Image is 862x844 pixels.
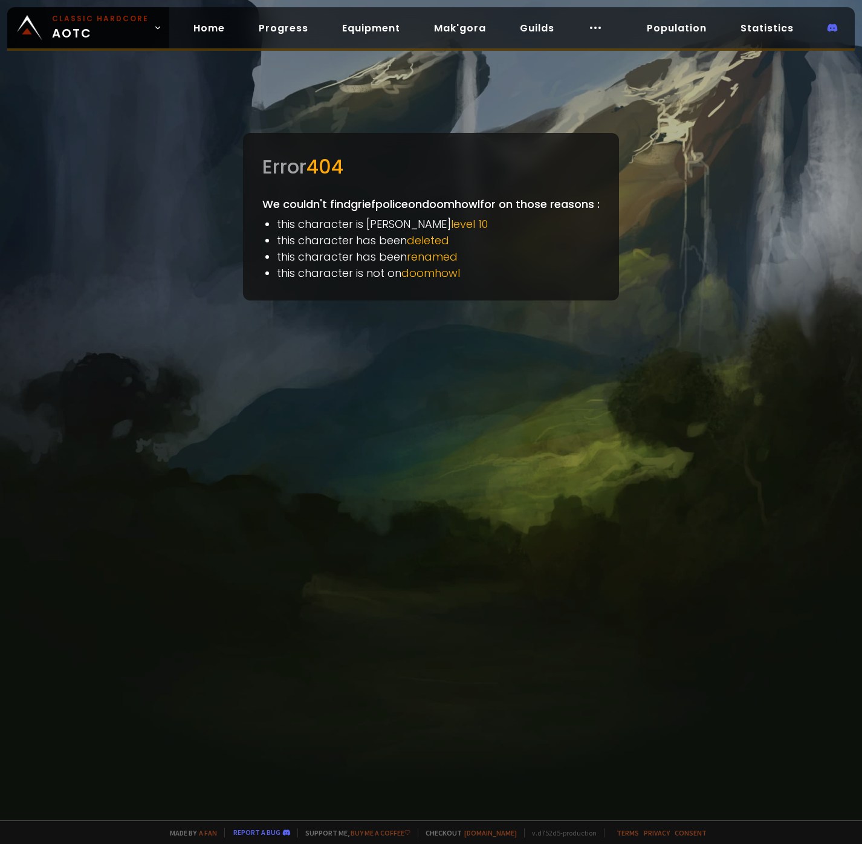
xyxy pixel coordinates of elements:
span: renamed [407,249,458,264]
span: Made by [163,828,217,837]
a: Classic HardcoreAOTC [7,7,169,48]
div: Error [262,152,600,181]
small: Classic Hardcore [52,13,149,24]
span: doomhowl [401,265,460,281]
a: Population [637,16,716,41]
a: Equipment [332,16,410,41]
a: Consent [675,828,707,837]
span: v. d752d5 - production [524,828,597,837]
li: this character has been [277,248,600,265]
span: 404 [306,153,343,180]
li: this character has been [277,232,600,248]
div: We couldn't find griefpolice on doomhowl for on those reasons : [243,133,619,300]
a: [DOMAIN_NAME] [464,828,517,837]
span: Checkout [418,828,517,837]
a: Report a bug [233,828,280,837]
li: this character is [PERSON_NAME] [277,216,600,232]
a: Progress [249,16,318,41]
span: AOTC [52,13,149,42]
li: this character is not on [277,265,600,281]
a: Home [184,16,235,41]
a: Terms [617,828,639,837]
span: level 10 [451,216,488,232]
a: Mak'gora [424,16,496,41]
a: Buy me a coffee [351,828,410,837]
span: deleted [407,233,449,248]
a: Privacy [644,828,670,837]
span: Support me, [297,828,410,837]
a: Guilds [510,16,564,41]
a: Statistics [731,16,803,41]
a: a fan [199,828,217,837]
